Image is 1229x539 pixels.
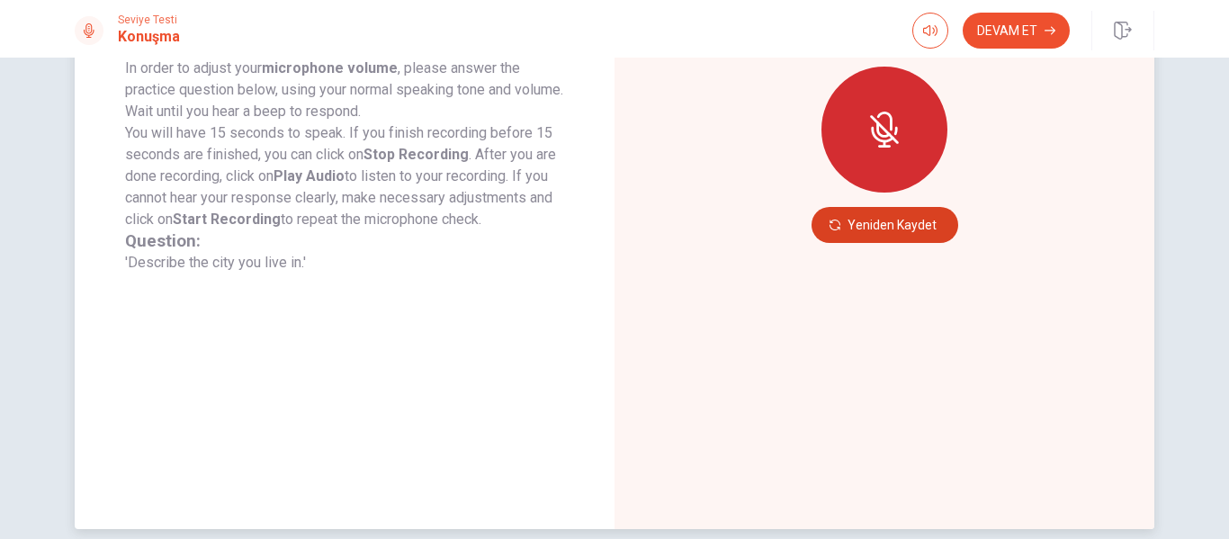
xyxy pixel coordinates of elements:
[125,230,564,274] div: 'Describe the city you live in.'
[274,167,345,184] strong: Play Audio
[173,211,281,228] strong: Start Recording
[125,230,564,252] h3: Question:
[125,58,564,122] p: In order to adjust your , please answer the practice question below, using your normal speaking t...
[118,13,180,26] span: Seviye Testi
[125,122,564,230] p: You will have 15 seconds to speak. If you finish recording before 15 seconds are finished, you ca...
[812,207,958,243] button: Yeniden Kaydet
[963,13,1070,49] button: Devam Et
[363,146,469,163] strong: Stop Recording
[262,59,398,76] strong: microphone volume
[118,26,180,48] h1: Konuşma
